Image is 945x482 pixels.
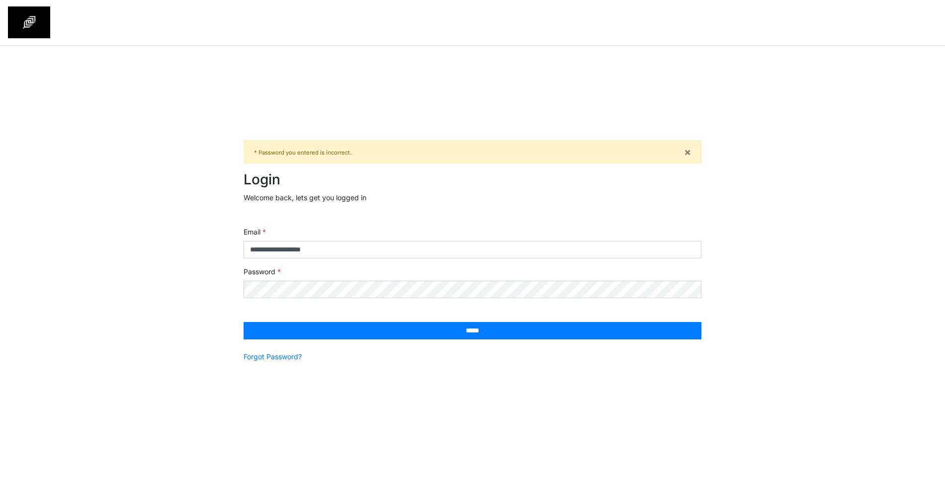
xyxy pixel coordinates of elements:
[8,6,50,38] img: spp logo
[244,171,701,188] h2: Login
[244,351,302,362] a: Forgot Password?
[254,149,351,156] small: * Password you entered is incorrect.
[684,147,691,157] a: ×
[244,192,701,203] p: Welcome back, lets get you logged in
[244,266,281,277] label: Password
[244,227,266,237] label: Email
